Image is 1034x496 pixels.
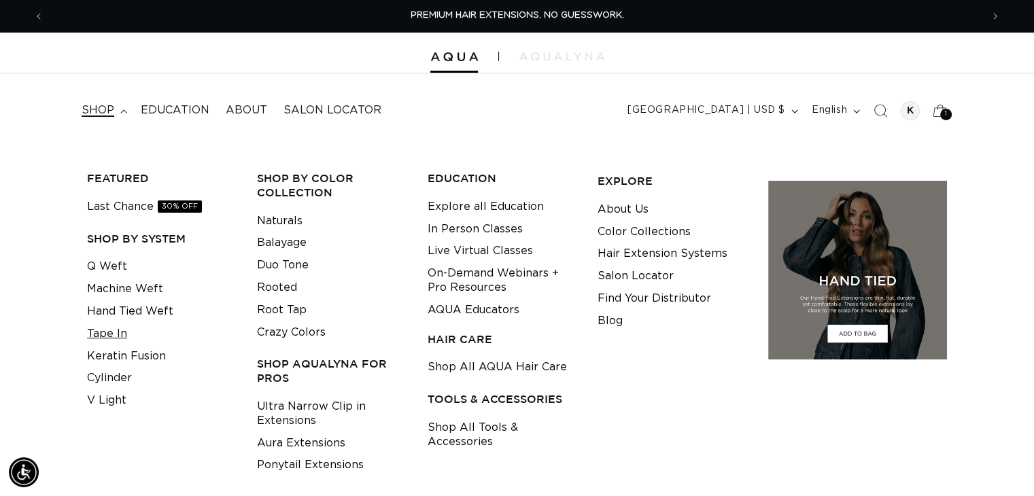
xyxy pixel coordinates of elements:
[980,3,1010,29] button: Next announcement
[226,103,267,118] span: About
[966,431,1034,496] iframe: Chat Widget
[82,103,114,118] span: shop
[598,265,674,287] a: Salon Locator
[257,454,364,476] a: Ponytail Extensions
[218,95,275,126] a: About
[257,432,345,455] a: Aura Extensions
[430,52,478,62] img: Aqua Hair Extensions
[812,103,847,118] span: English
[87,278,163,300] a: Machine Weft
[428,196,544,218] a: Explore all Education
[627,103,785,118] span: [GEOGRAPHIC_DATA] | USD $
[257,299,307,321] a: Root Tap
[428,356,567,378] a: Shop All AQUA Hair Care
[428,240,533,262] a: Live Virtual Classes
[519,52,604,60] img: aqualyna.com
[9,457,39,487] div: Accessibility Menu
[619,98,804,124] button: [GEOGRAPHIC_DATA] | USD $
[73,95,133,126] summary: shop
[411,11,624,20] span: PREMIUM HAIR EXTENSIONS. NO GUESSWORK.
[865,96,895,126] summary: Search
[257,277,297,299] a: Rooted
[598,287,711,310] a: Find Your Distributor
[257,171,406,200] h3: Shop by Color Collection
[87,171,236,185] h3: FEATURED
[428,262,576,299] a: On-Demand Webinars + Pro Resources
[257,357,406,385] h3: Shop AquaLyna for Pros
[87,367,132,389] a: Cylinder
[87,196,202,218] a: Last Chance30% OFF
[257,210,303,232] a: Naturals
[87,300,173,323] a: Hand Tied Weft
[428,417,576,453] a: Shop All Tools & Accessories
[598,310,623,332] a: Blog
[945,109,948,120] span: 1
[598,243,727,265] a: Hair Extension Systems
[283,103,381,118] span: Salon Locator
[428,392,576,406] h3: TOOLS & ACCESSORIES
[598,198,649,221] a: About Us
[598,221,691,243] a: Color Collections
[428,332,576,347] h3: HAIR CARE
[87,232,236,246] h3: SHOP BY SYSTEM
[257,232,307,254] a: Balayage
[87,345,166,368] a: Keratin Fusion
[598,174,746,188] h3: EXPLORE
[257,254,309,277] a: Duo Tone
[257,321,326,344] a: Crazy Colors
[428,171,576,185] h3: EDUCATION
[804,98,865,124] button: English
[158,200,202,213] span: 30% OFF
[257,395,406,432] a: Ultra Narrow Clip in Extensions
[87,389,126,412] a: V Light
[133,95,218,126] a: Education
[141,103,209,118] span: Education
[24,3,54,29] button: Previous announcement
[428,218,523,241] a: In Person Classes
[275,95,390,126] a: Salon Locator
[428,299,519,321] a: AQUA Educators
[87,323,127,345] a: Tape In
[87,255,127,278] a: Q Weft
